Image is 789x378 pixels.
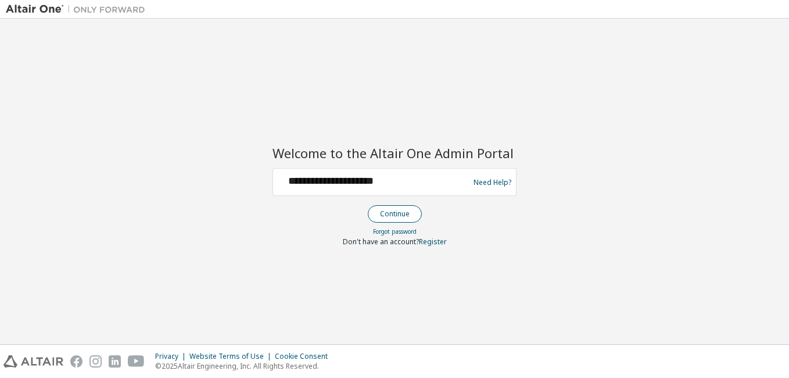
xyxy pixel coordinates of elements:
div: Privacy [155,352,189,361]
img: instagram.svg [89,355,102,368]
a: Forgot password [373,227,417,236]
img: Altair One [6,3,151,15]
div: Website Terms of Use [189,352,275,361]
a: Register [419,237,447,247]
span: Don't have an account? [343,237,419,247]
img: linkedin.svg [109,355,121,368]
button: Continue [368,205,422,223]
img: youtube.svg [128,355,145,368]
h2: Welcome to the Altair One Admin Portal [272,145,517,161]
div: Cookie Consent [275,352,335,361]
p: © 2025 Altair Engineering, Inc. All Rights Reserved. [155,361,335,371]
img: altair_logo.svg [3,355,63,368]
img: facebook.svg [70,355,83,368]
